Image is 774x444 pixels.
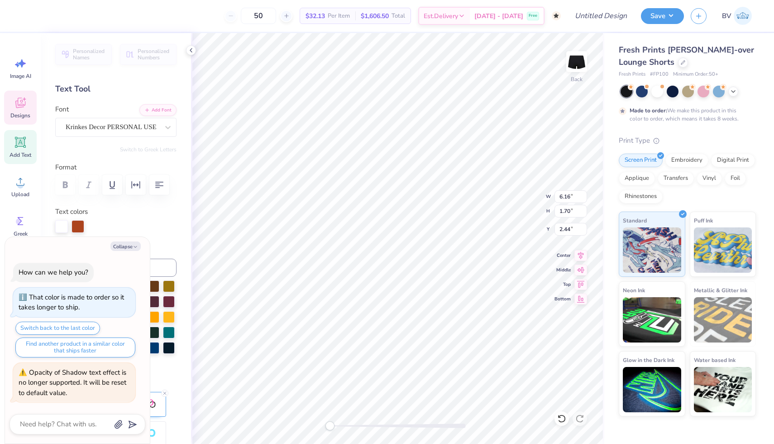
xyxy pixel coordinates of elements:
span: Per Item [328,11,350,21]
button: Find another product in a similar color that ships faster [15,338,135,357]
span: BV [722,11,731,21]
span: Personalized Numbers [138,48,171,61]
span: [DATE] - [DATE] [474,11,523,21]
span: Top [554,281,571,288]
a: BV [718,7,756,25]
div: Opacity of Shadow text effect is no longer supported. It will be reset to default value. [19,367,130,398]
button: Switch to Greek Letters [120,146,177,153]
div: Back [571,75,583,83]
input: – – [241,8,276,24]
div: Applique [619,172,655,185]
strong: Made to order: [630,107,667,114]
label: Font [55,104,69,115]
span: Free [529,13,537,19]
img: Brooke Vorona [734,7,752,25]
img: Neon Ink [623,297,681,343]
span: Center [554,252,571,259]
span: Total [392,11,405,21]
div: Transfers [658,172,694,185]
span: # FP100 [650,71,669,78]
span: Puff Ink [694,216,713,225]
div: We make this product in this color to order, which means it takes 8 weeks. [630,106,741,123]
div: Embroidery [665,154,708,167]
img: Back [568,53,586,71]
div: How can we help you? [19,268,88,277]
span: $32.13 [306,11,325,21]
span: Minimum Order: 50 + [673,71,718,78]
img: Puff Ink [694,227,752,273]
span: Image AI [10,72,31,80]
span: Designs [10,112,30,119]
div: Text Tool [55,83,177,95]
span: Upload [11,191,29,198]
div: Rhinestones [619,190,663,203]
span: Personalized Names [73,48,106,61]
button: Personalized Numbers [120,44,177,65]
div: Print Type [619,135,756,146]
label: Text colors [55,207,88,217]
span: Standard [623,216,647,225]
div: Screen Print [619,154,663,167]
button: Save [641,8,684,24]
span: Metallic & Glitter Ink [694,285,747,295]
img: Metallic & Glitter Ink [694,297,752,343]
span: Water based Ink [694,355,736,365]
div: That color is made to order so it takes longer to ship. [19,293,124,312]
div: Accessibility label [325,421,334,430]
span: Fresh Prints [PERSON_NAME]-over Lounge Shorts [619,44,754,68]
span: Add Text [10,151,31,159]
span: Glow in the Dark Ink [623,355,674,365]
input: Untitled Design [568,7,634,25]
span: Greek [14,230,28,237]
span: Middle [554,266,571,274]
button: Personalized Names [55,44,112,65]
label: Format [55,162,177,173]
div: Digital Print [711,154,755,167]
img: Standard [623,227,681,273]
button: Collapse [110,241,141,251]
span: $1,606.50 [361,11,389,21]
button: Switch back to the last color [15,322,100,335]
span: Neon Ink [623,285,645,295]
span: Fresh Prints [619,71,645,78]
button: Add Font [139,104,177,116]
span: Est. Delivery [424,11,458,21]
img: Water based Ink [694,367,752,412]
div: Vinyl [697,172,722,185]
img: Glow in the Dark Ink [623,367,681,412]
span: Bottom [554,295,571,303]
div: Foil [725,172,746,185]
